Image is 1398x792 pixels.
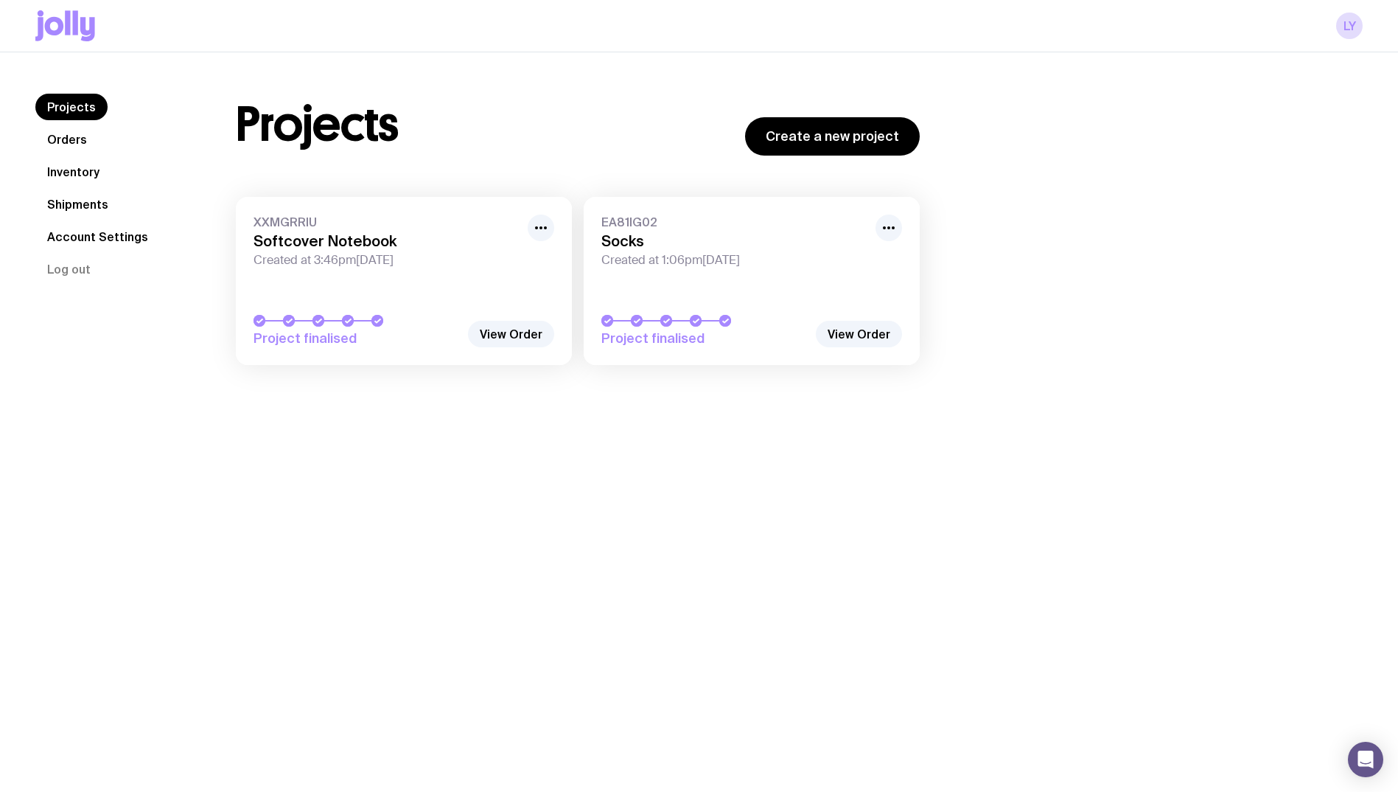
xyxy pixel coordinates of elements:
[1348,742,1383,777] div: Open Intercom Messenger
[601,253,867,268] span: Created at 1:06pm[DATE]
[601,232,867,250] h3: Socks
[254,330,460,347] span: Project finalised
[35,191,120,218] a: Shipments
[745,117,920,156] a: Create a new project
[468,321,554,347] a: View Order
[601,330,808,347] span: Project finalised
[1336,13,1363,39] a: LY
[236,101,399,148] h1: Projects
[254,253,519,268] span: Created at 3:46pm[DATE]
[816,321,902,347] a: View Order
[35,223,160,250] a: Account Settings
[35,256,102,282] button: Log out
[35,159,111,185] a: Inventory
[584,197,920,365] a: EA81IG02SocksCreated at 1:06pm[DATE]Project finalised
[601,215,867,229] span: EA81IG02
[254,232,519,250] h3: Softcover Notebook
[236,197,572,365] a: XXMGRRIUSoftcover NotebookCreated at 3:46pm[DATE]Project finalised
[254,215,519,229] span: XXMGRRIU
[35,126,99,153] a: Orders
[35,94,108,120] a: Projects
